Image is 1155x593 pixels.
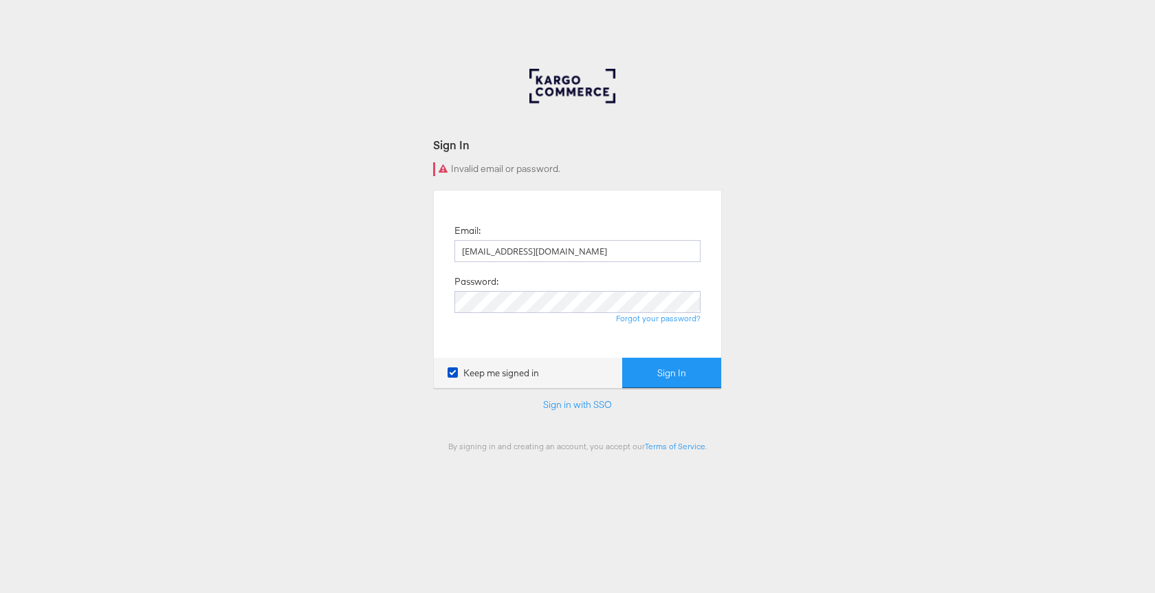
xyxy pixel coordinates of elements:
label: Email: [454,224,481,237]
button: Sign In [622,358,721,389]
div: Invalid email or password. [433,162,722,176]
label: Password: [454,275,498,288]
a: Forgot your password? [616,313,701,323]
input: Email [454,240,701,262]
label: Keep me signed in [448,367,539,380]
a: Sign in with SSO [543,398,612,411]
div: Sign In [433,137,722,153]
a: Terms of Service [645,441,705,451]
div: By signing in and creating an account, you accept our . [433,441,722,451]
